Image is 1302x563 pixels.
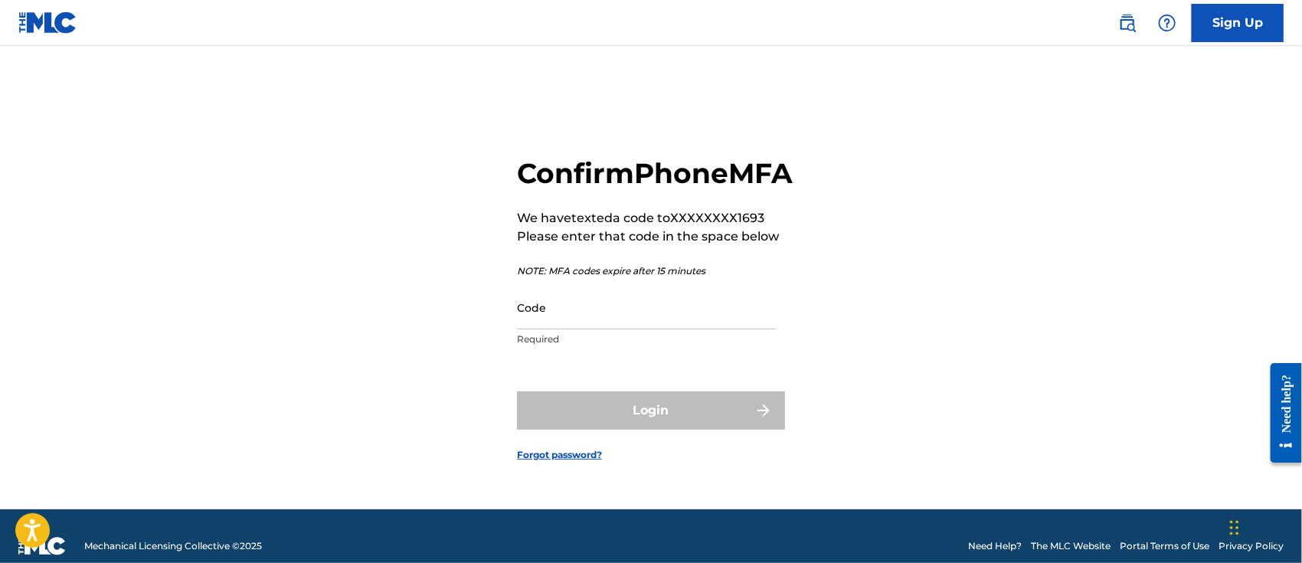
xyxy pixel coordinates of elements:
[517,264,793,278] p: NOTE: MFA codes expire after 15 minutes
[1219,539,1284,553] a: Privacy Policy
[968,539,1022,553] a: Need Help?
[18,11,77,34] img: MLC Logo
[517,156,793,191] h2: Confirm Phone MFA
[517,448,602,462] a: Forgot password?
[1259,352,1302,475] iframe: Resource Center
[1152,8,1183,38] div: Help
[517,227,793,246] p: Please enter that code in the space below
[517,332,776,346] p: Required
[1031,539,1111,553] a: The MLC Website
[84,539,262,553] span: Mechanical Licensing Collective © 2025
[1230,505,1239,551] div: Drag
[1158,14,1176,32] img: help
[517,209,793,227] p: We have texted a code to XXXXXXXX1693
[1225,489,1302,563] iframe: Chat Widget
[1192,4,1284,42] a: Sign Up
[1118,14,1137,32] img: search
[18,537,66,555] img: logo
[1112,8,1143,38] a: Public Search
[1120,539,1209,553] a: Portal Terms of Use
